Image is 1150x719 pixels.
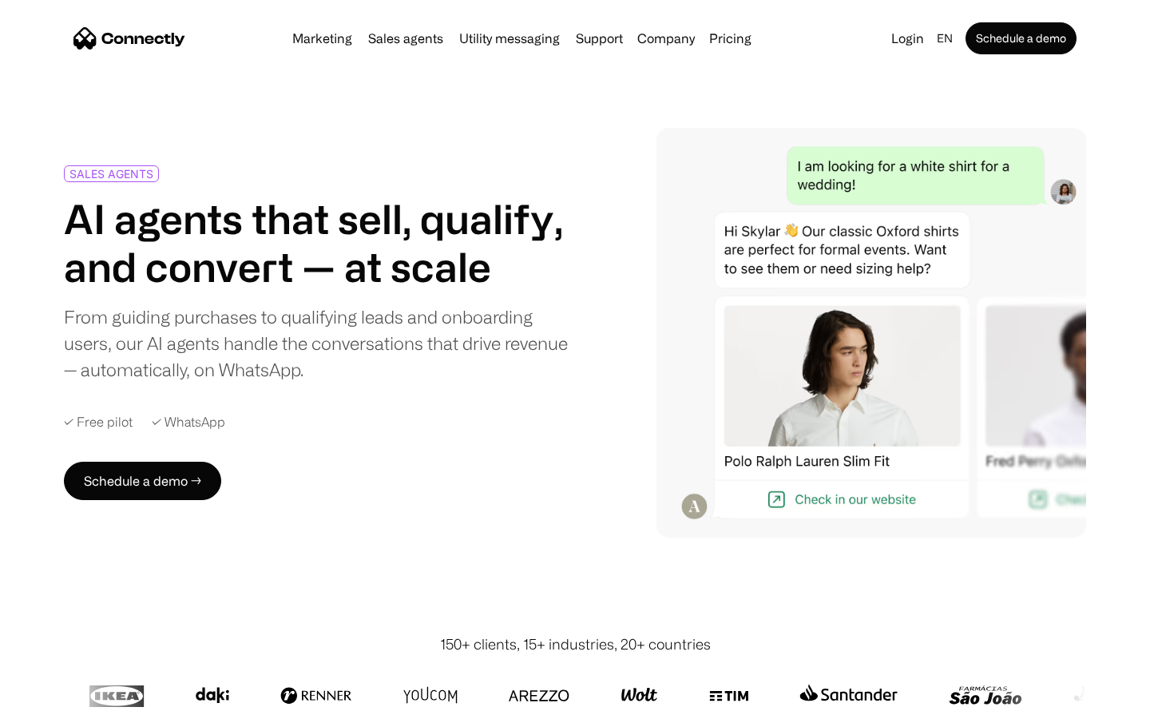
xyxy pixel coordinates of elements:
[362,32,450,45] a: Sales agents
[286,32,359,45] a: Marketing
[69,168,153,180] div: SALES AGENTS
[569,32,629,45] a: Support
[32,691,96,713] ul: Language list
[885,27,930,50] a: Login
[16,689,96,713] aside: Language selected: English
[64,195,569,291] h1: AI agents that sell, qualify, and convert — at scale
[440,634,711,655] div: 150+ clients, 15+ industries, 20+ countries
[453,32,566,45] a: Utility messaging
[152,415,225,430] div: ✓ WhatsApp
[637,27,695,50] div: Company
[64,462,221,500] a: Schedule a demo →
[64,415,133,430] div: ✓ Free pilot
[966,22,1077,54] a: Schedule a demo
[937,27,953,50] div: en
[703,32,758,45] a: Pricing
[64,304,569,383] div: From guiding purchases to qualifying leads and onboarding users, our AI agents handle the convers...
